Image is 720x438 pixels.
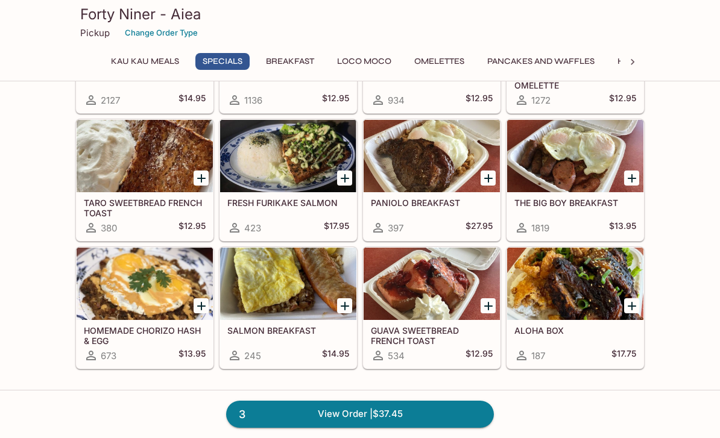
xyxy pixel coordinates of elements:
[466,93,493,107] h5: $12.95
[77,248,213,320] div: HOMEMADE CHORIZO HASH & EGG
[514,325,636,336] h5: ALOHA BOX
[195,53,250,70] button: Specials
[227,198,349,208] h5: FRESH FURIKAKE SALMON
[178,221,206,235] h5: $12.95
[507,119,644,241] a: THE BIG BOY BREAKFAST1819$13.95
[244,350,261,361] span: 245
[232,406,253,423] span: 3
[624,298,639,313] button: Add ALOHA BOX
[531,350,545,361] span: 187
[84,325,206,345] h5: HOMEMADE CHORIZO HASH & EGG
[609,221,636,235] h5: $13.95
[178,348,206,363] h5: $13.95
[226,401,494,427] a: 3View Order |$37.45
[388,95,405,106] span: 934
[363,119,501,241] a: PANIOLO BREAKFAST397$27.95
[507,248,643,320] div: ALOHA BOX
[84,198,206,217] h5: TARO SWEETBREAD FRENCH TOAST
[466,348,493,363] h5: $12.95
[531,95,551,106] span: 1272
[337,171,352,186] button: Add FRESH FURIKAKE SALMON
[624,171,639,186] button: Add THE BIG BOY BREAKFAST
[363,247,501,369] a: GUAVA SWEETBREAD FRENCH TOAST534$12.95
[481,298,496,313] button: Add GUAVA SWEETBREAD FRENCH TOAST
[364,248,500,320] div: GUAVA SWEETBREAD FRENCH TOAST
[101,350,116,361] span: 673
[77,120,213,192] div: TARO SWEETBREAD FRENCH TOAST
[104,53,186,70] button: Kau Kau Meals
[76,119,213,241] a: TARO SWEETBREAD FRENCH TOAST380$12.95
[220,248,356,320] div: SALMON BREAKFAST
[194,298,209,313] button: Add HOMEMADE CHORIZO HASH & EGG
[388,350,405,361] span: 534
[330,53,398,70] button: Loco Moco
[322,348,349,363] h5: $14.95
[119,23,203,42] button: Change Order Type
[514,198,636,208] h5: THE BIG BOY BREAKFAST
[466,221,493,235] h5: $27.95
[408,53,471,70] button: Omelettes
[101,95,120,106] span: 2127
[244,95,262,106] span: 1136
[507,247,644,369] a: ALOHA BOX187$17.75
[80,27,110,39] p: Pickup
[220,120,356,192] div: FRESH FURIKAKE SALMON
[219,247,357,369] a: SALMON BREAKFAST245$14.95
[337,298,352,313] button: Add SALMON BREAKFAST
[80,5,640,23] h3: Forty Niner - Aiea
[244,222,261,234] span: 423
[364,120,500,192] div: PANIOLO BREAKFAST
[178,93,206,107] h5: $14.95
[609,93,636,107] h5: $12.95
[481,53,601,70] button: Pancakes and Waffles
[388,222,403,234] span: 397
[531,222,549,234] span: 1819
[322,93,349,107] h5: $12.95
[507,120,643,192] div: THE BIG BOY BREAKFAST
[227,325,349,336] h5: SALMON BREAKFAST
[481,171,496,186] button: Add PANIOLO BREAKFAST
[371,198,493,208] h5: PANIOLO BREAKFAST
[611,348,636,363] h5: $17.75
[371,325,493,345] h5: GUAVA SWEETBREAD FRENCH TOAST
[194,171,209,186] button: Add TARO SWEETBREAD FRENCH TOAST
[324,221,349,235] h5: $17.95
[219,119,357,241] a: FRESH FURIKAKE SALMON423$17.95
[101,222,117,234] span: 380
[259,53,321,70] button: Breakfast
[76,247,213,369] a: HOMEMADE CHORIZO HASH & EGG673$13.95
